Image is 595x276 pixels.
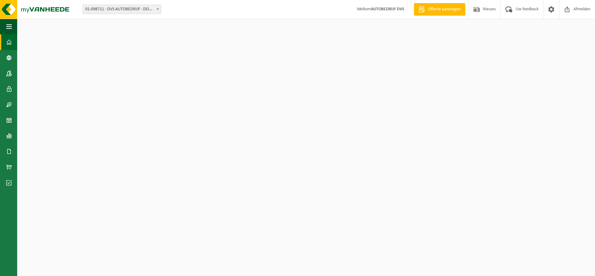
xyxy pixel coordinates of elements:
[427,6,462,12] span: Offerte aanvragen
[83,5,161,14] span: 01-098711 - DVS AUTOBEDRIJF - DEINZE
[371,7,404,12] strong: AUTOBEDRIJF DVS
[414,3,465,16] a: Offerte aanvragen
[3,262,104,276] iframe: chat widget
